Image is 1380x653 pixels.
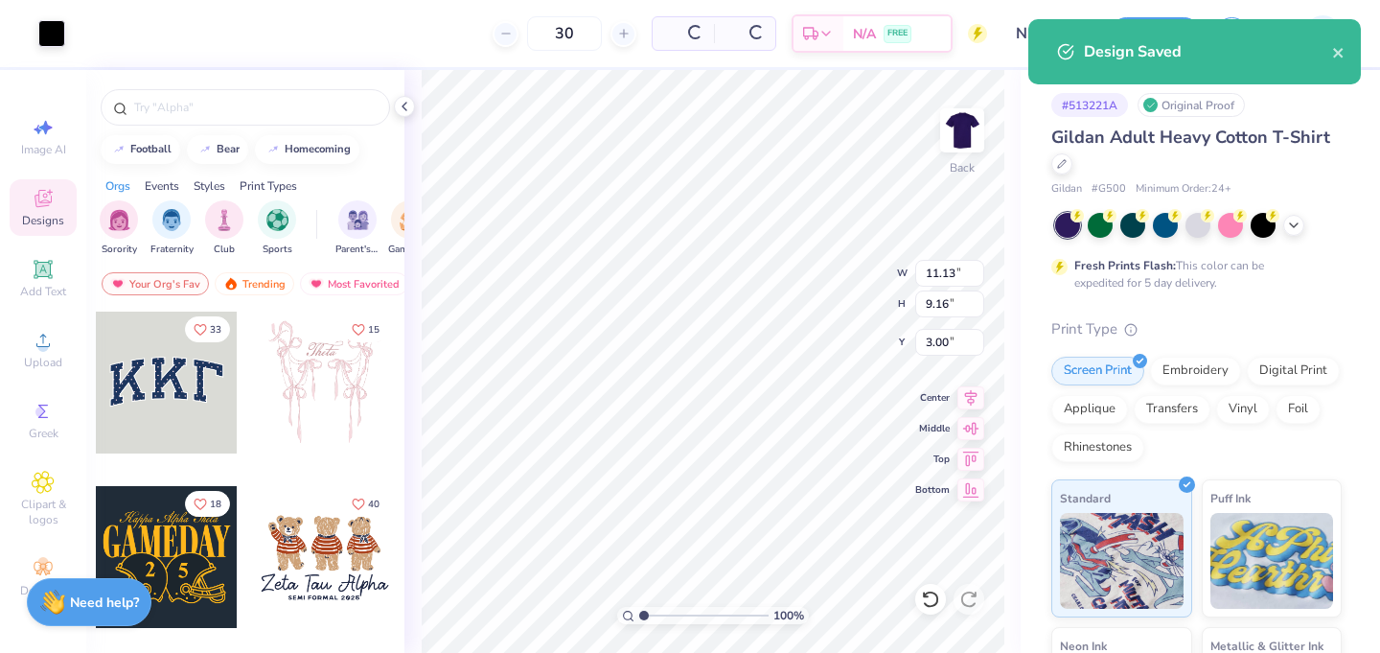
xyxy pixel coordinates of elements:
[240,177,297,195] div: Print Types
[335,243,379,257] span: Parent's Weekend
[108,209,130,231] img: Sorority Image
[102,272,209,295] div: Your Org's Fav
[265,144,281,155] img: trend_line.gif
[150,243,194,257] span: Fraternity
[388,243,432,257] span: Game Day
[29,426,58,441] span: Greek
[130,144,172,154] div: football
[388,200,432,257] div: filter for Game Day
[773,607,804,624] span: 100 %
[1001,14,1095,53] input: Untitled Design
[161,209,182,231] img: Fraternity Image
[309,277,324,291] img: most_fav.gif
[263,243,292,257] span: Sports
[853,24,876,44] span: N/A
[102,243,137,257] span: Sorority
[285,144,351,154] div: homecoming
[145,177,179,195] div: Events
[368,500,379,509] span: 40
[400,209,422,231] img: Game Day Image
[110,277,126,291] img: most_fav.gif
[132,98,378,117] input: Try "Alpha"
[194,177,225,195] div: Styles
[185,316,230,342] button: Like
[217,144,240,154] div: bear
[214,209,235,231] img: Club Image
[368,325,379,335] span: 15
[527,16,602,51] input: – –
[887,27,908,40] span: FREE
[335,200,379,257] button: filter button
[1332,40,1345,63] button: close
[70,594,139,612] strong: Need help?
[197,144,213,155] img: trend_line.gif
[205,200,243,257] button: filter button
[100,200,138,257] button: filter button
[223,277,239,291] img: trending.gif
[258,200,296,257] button: filter button
[10,497,77,527] span: Clipart & logos
[21,142,66,157] span: Image AI
[22,213,64,228] span: Designs
[266,209,288,231] img: Sports Image
[205,200,243,257] div: filter for Club
[343,491,388,517] button: Like
[105,177,130,195] div: Orgs
[343,316,388,342] button: Like
[20,284,66,299] span: Add Text
[388,200,432,257] button: filter button
[1060,513,1184,609] img: Standard
[210,500,221,509] span: 18
[214,243,235,257] span: Club
[185,491,230,517] button: Like
[1210,513,1334,609] img: Puff Ink
[347,209,369,231] img: Parent's Weekend Image
[255,135,359,164] button: homecoming
[20,583,66,598] span: Decorate
[150,200,194,257] div: filter for Fraternity
[210,325,221,335] span: 33
[335,200,379,257] div: filter for Parent's Weekend
[1084,40,1332,63] div: Design Saved
[111,144,126,155] img: trend_line.gif
[258,200,296,257] div: filter for Sports
[150,200,194,257] button: filter button
[100,200,138,257] div: filter for Sorority
[101,135,180,164] button: football
[300,272,408,295] div: Most Favorited
[24,355,62,370] span: Upload
[187,135,248,164] button: bear
[215,272,294,295] div: Trending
